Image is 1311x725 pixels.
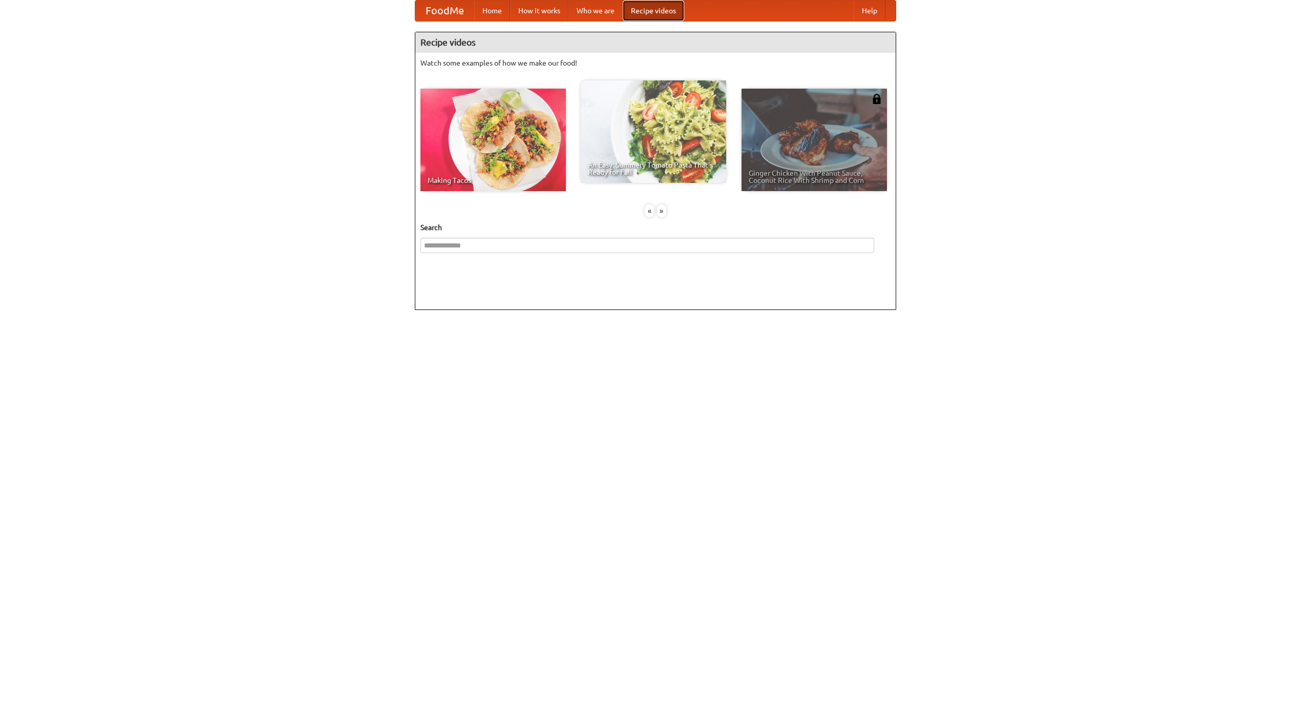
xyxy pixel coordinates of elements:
img: 483408.png [872,94,882,104]
div: » [657,204,666,217]
span: An Easy, Summery Tomato Pasta That's Ready for Fall [588,161,719,176]
a: Home [474,1,510,21]
a: Who we are [568,1,623,21]
div: « [645,204,654,217]
a: Help [854,1,885,21]
a: An Easy, Summery Tomato Pasta That's Ready for Fall [581,80,726,183]
a: Making Tacos [420,89,566,191]
a: How it works [510,1,568,21]
span: Making Tacos [428,177,559,184]
h4: Recipe videos [415,32,896,53]
a: Recipe videos [623,1,684,21]
a: FoodMe [415,1,474,21]
h5: Search [420,222,891,233]
p: Watch some examples of how we make our food! [420,58,891,68]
